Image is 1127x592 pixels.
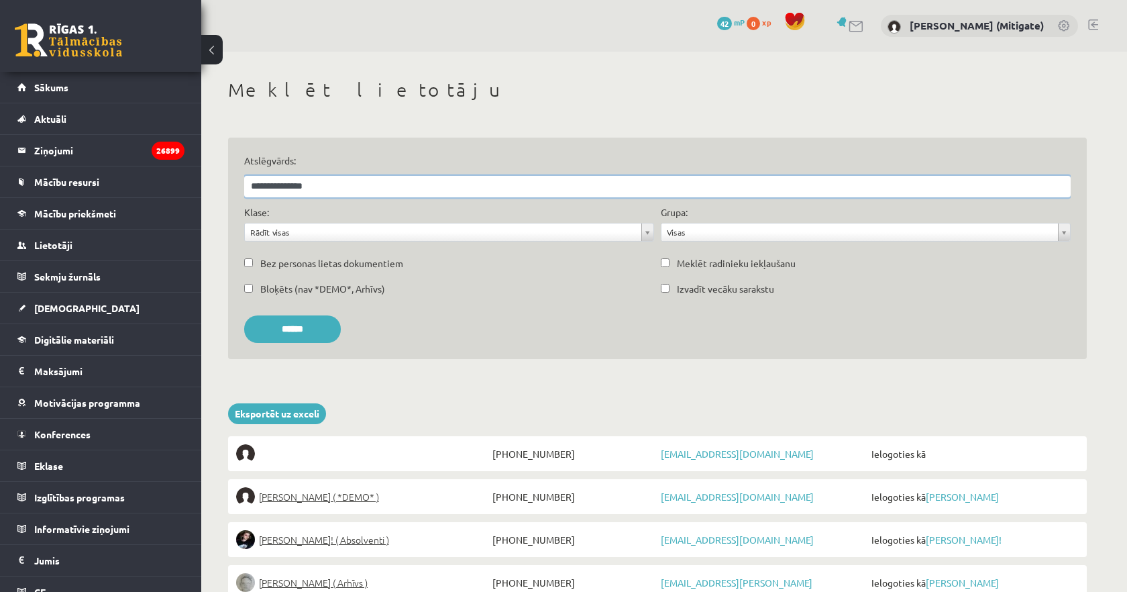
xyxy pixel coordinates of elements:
[926,534,1002,546] a: [PERSON_NAME]!
[34,356,184,387] legend: Maksājumi
[17,166,184,197] a: Mācību resursi
[34,397,140,409] span: Motivācijas programma
[34,491,125,503] span: Izglītības programas
[717,17,732,30] span: 42
[236,573,489,592] a: [PERSON_NAME] ( Arhīvs )
[489,530,657,549] span: [PHONE_NUMBER]
[489,573,657,592] span: [PHONE_NUMBER]
[661,534,814,546] a: [EMAIL_ADDRESS][DOMAIN_NAME]
[15,23,122,57] a: Rīgas 1. Tālmācības vidusskola
[717,17,745,28] a: 42 mP
[17,198,184,229] a: Mācību priekšmeti
[34,460,63,472] span: Eklase
[34,302,140,314] span: [DEMOGRAPHIC_DATA]
[489,487,657,506] span: [PHONE_NUMBER]
[236,573,255,592] img: Lelde Braune
[244,154,1071,168] label: Atslēgvārds:
[152,142,184,160] i: 26899
[17,230,184,260] a: Lietotāji
[17,513,184,544] a: Informatīvie ziņojumi
[677,282,774,296] label: Izvadīt vecāku sarakstu
[236,487,255,506] img: Elīna Elizabete Ancveriņa
[17,135,184,166] a: Ziņojumi26899
[17,545,184,576] a: Jumis
[910,19,1044,32] a: [PERSON_NAME] (Mitigate)
[747,17,777,28] a: 0 xp
[17,261,184,292] a: Sekmju žurnāls
[34,554,60,566] span: Jumis
[661,205,688,219] label: Grupa:
[34,81,68,93] span: Sākums
[228,403,326,424] a: Eksportēt uz exceli
[34,176,99,188] span: Mācību resursi
[34,523,129,535] span: Informatīvie ziņojumi
[34,270,101,283] span: Sekmju žurnāls
[888,20,901,34] img: Vitālijs Viļums (Mitigate)
[661,491,814,503] a: [EMAIL_ADDRESS][DOMAIN_NAME]
[17,387,184,418] a: Motivācijas programma
[34,207,116,219] span: Mācību priekšmeti
[17,293,184,324] a: [DEMOGRAPHIC_DATA]
[17,72,184,103] a: Sākums
[489,444,657,463] span: [PHONE_NUMBER]
[34,113,66,125] span: Aktuāli
[17,450,184,481] a: Eklase
[236,487,489,506] a: [PERSON_NAME] ( *DEMO* )
[17,356,184,387] a: Maksājumi
[34,135,184,166] legend: Ziņojumi
[17,419,184,450] a: Konferences
[926,577,999,589] a: [PERSON_NAME]
[926,491,999,503] a: [PERSON_NAME]
[868,530,1079,549] span: Ielogoties kā
[747,17,760,30] span: 0
[259,530,389,549] span: [PERSON_NAME]! ( Absolventi )
[236,530,489,549] a: [PERSON_NAME]! ( Absolventi )
[17,482,184,513] a: Izglītības programas
[34,239,72,251] span: Lietotāji
[762,17,771,28] span: xp
[661,448,814,460] a: [EMAIL_ADDRESS][DOMAIN_NAME]
[259,487,379,506] span: [PERSON_NAME] ( *DEMO* )
[259,573,368,592] span: [PERSON_NAME] ( Arhīvs )
[868,573,1079,592] span: Ielogoties kā
[260,282,385,296] label: Bloķēts (nav *DEMO*, Arhīvs)
[245,224,653,241] a: Rādīt visas
[868,444,1079,463] span: Ielogoties kā
[228,79,1087,101] h1: Meklēt lietotāju
[868,487,1079,506] span: Ielogoties kā
[661,224,1070,241] a: Visas
[17,103,184,134] a: Aktuāli
[667,224,1053,241] span: Visas
[734,17,745,28] span: mP
[34,428,91,440] span: Konferences
[260,256,403,270] label: Bez personas lietas dokumentiem
[34,334,114,346] span: Digitālie materiāli
[236,530,255,549] img: Sofija Anrio-Karlauska!
[17,324,184,355] a: Digitālie materiāli
[244,205,269,219] label: Klase:
[677,256,796,270] label: Meklēt radinieku iekļaušanu
[250,224,636,241] span: Rādīt visas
